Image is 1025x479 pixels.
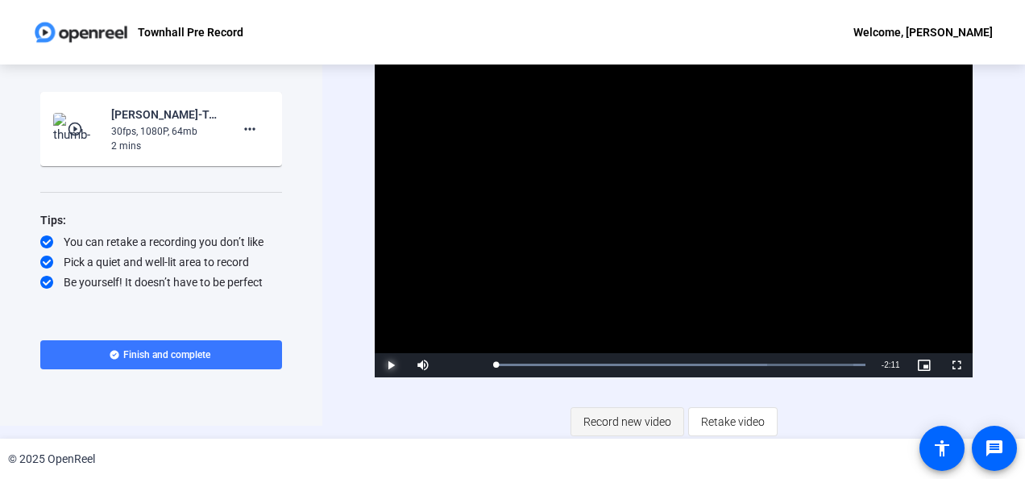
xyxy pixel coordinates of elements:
[375,353,407,377] button: Play
[240,119,259,139] mat-icon: more_horiz
[701,406,765,437] span: Retake video
[111,124,219,139] div: 30fps, 1080P, 64mb
[375,41,972,377] div: Video Player
[40,274,282,290] div: Be yourself! It doesn’t have to be perfect
[853,23,993,42] div: Welcome, [PERSON_NAME]
[32,16,130,48] img: OpenReel logo
[123,348,210,361] span: Finish and complete
[8,451,95,468] div: © 2025 OpenReel
[407,353,439,377] button: Mute
[53,113,101,145] img: thumb-nail
[932,439,952,458] mat-icon: accessibility
[940,353,973,377] button: Fullscreen
[908,353,940,377] button: Picture-in-Picture
[67,121,86,137] mat-icon: play_circle_outline
[40,254,282,270] div: Pick a quiet and well-lit area to record
[138,23,243,42] p: Townhall Pre Record
[111,105,219,124] div: [PERSON_NAME]-Townhall Pre Records-Townhall Pre Record-1758210996852-webcam
[884,360,899,369] span: 2:11
[40,210,282,230] div: Tips:
[496,364,865,366] div: Progress Bar
[571,407,684,436] button: Record new video
[688,407,778,436] button: Retake video
[985,439,1004,458] mat-icon: message
[882,360,884,369] span: -
[40,340,282,369] button: Finish and complete
[583,406,671,437] span: Record new video
[111,139,219,153] div: 2 mins
[40,234,282,250] div: You can retake a recording you don’t like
